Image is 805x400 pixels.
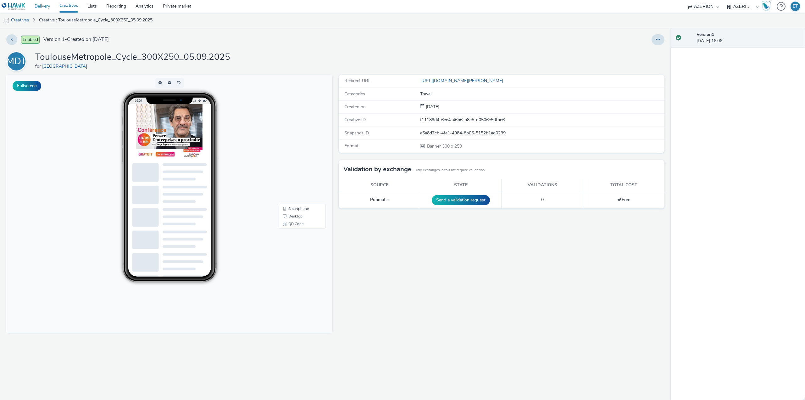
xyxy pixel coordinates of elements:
[13,81,41,91] button: Fullscreen
[42,63,90,69] a: [GEOGRAPHIC_DATA]
[344,117,366,123] span: Creative ID
[344,78,371,84] span: Redirect URL
[425,104,439,110] div: Creation 05 September 2025, 16:06
[274,138,318,145] li: Desktop
[617,197,630,203] span: Free
[339,179,420,192] th: Source
[282,147,297,151] span: QR Code
[344,130,369,136] span: Snapshot ID
[432,195,490,205] button: Send a validation request
[343,165,411,174] h3: Validation by exchange
[414,168,485,173] small: Only exchanges in this list require validation
[6,58,29,64] a: MDT
[502,179,583,192] th: Validations
[339,192,420,208] td: Pubmatic
[344,104,366,110] span: Created on
[344,143,358,149] span: Format
[36,13,156,28] a: Creative : ToulouseMetropole_Cycle_300X250_05.09.2025
[426,143,462,149] span: 300 x 250
[282,132,303,136] span: Smartphone
[2,3,26,10] img: undefined Logo
[274,145,318,153] li: QR Code
[344,91,365,97] span: Categories
[420,117,664,123] div: f11189d4-6ee4-46b6-b8e5-d0506e50fbe6
[793,2,798,11] div: ET
[21,36,40,44] span: Enabled
[130,30,196,85] img: Advertisement preview
[6,53,26,70] div: MDT
[43,36,109,43] span: Version 1 - Created on [DATE]
[427,143,442,149] span: Banner
[541,197,544,203] span: 0
[274,130,318,138] li: Smartphone
[420,78,506,84] a: [URL][DOMAIN_NAME][PERSON_NAME]
[762,1,771,11] img: Hawk Academy
[583,179,664,192] th: Total cost
[3,17,9,24] img: mobile
[697,31,714,37] strong: Version 1
[420,179,502,192] th: State
[420,130,664,136] div: a5a8d7cb-4fe1-4984-8b05-5152b1ad0239
[425,104,439,110] span: [DATE]
[420,91,664,97] div: Travel
[35,63,42,69] span: for
[128,24,135,28] span: 16:06
[35,51,230,63] h1: ToulouseMetropole_Cycle_300X250_05.09.2025
[282,140,296,144] span: Desktop
[697,31,800,44] div: [DATE] 16:06
[762,1,774,11] a: Hawk Academy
